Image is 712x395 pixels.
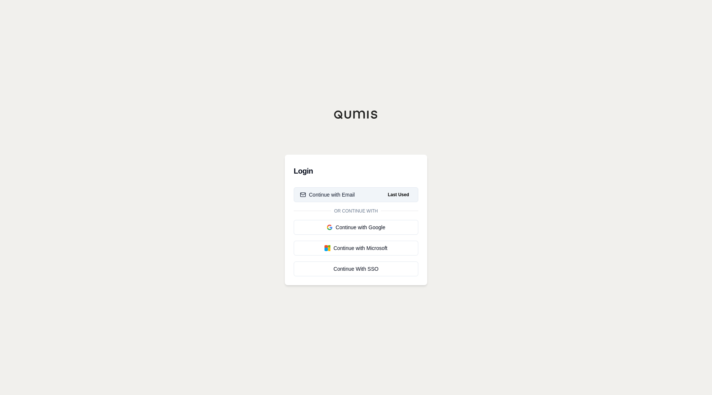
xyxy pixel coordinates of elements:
[294,220,418,235] button: Continue with Google
[334,110,378,119] img: Qumis
[300,191,355,198] div: Continue with Email
[294,187,418,202] button: Continue with EmailLast Used
[331,208,381,214] span: Or continue with
[294,241,418,256] button: Continue with Microsoft
[294,261,418,276] a: Continue With SSO
[300,244,412,252] div: Continue with Microsoft
[300,265,412,273] div: Continue With SSO
[300,224,412,231] div: Continue with Google
[385,190,412,199] span: Last Used
[294,164,418,178] h3: Login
